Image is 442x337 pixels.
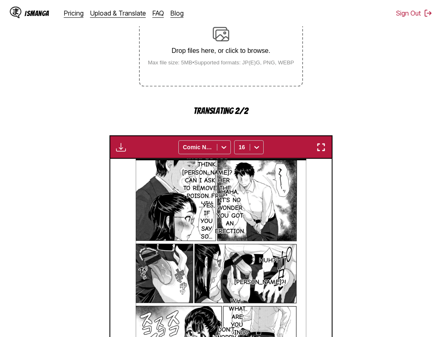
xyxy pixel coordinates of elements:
p: What do you think, [PERSON_NAME]? Can I ask her to remove the poison from him [180,151,234,209]
a: Blog [171,9,184,17]
p: Huh?! [257,255,279,266]
p: Haha, it's no wonder you got an erection. [213,187,247,237]
img: Enter fullscreen [316,142,326,152]
img: IsManga Logo [10,7,21,18]
img: Download translated images [116,142,126,152]
a: Upload & Translate [90,9,146,17]
a: IsManga LogoIsManga [10,7,64,20]
p: ...Yes, if you say so... [197,200,216,243]
p: Translating 2/2 [139,106,303,116]
a: FAQ [153,9,164,17]
small: Max file size: 5MB • Supported formats: JP(E)G, PNG, WEBP [141,59,301,66]
img: Sign out [424,9,432,17]
button: Sign Out [396,9,432,17]
div: IsManga [25,9,49,17]
a: Pricing [64,9,84,17]
p: [PERSON_NAME]?! [232,277,288,288]
p: Drop files here, or click to browse. [141,47,301,55]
